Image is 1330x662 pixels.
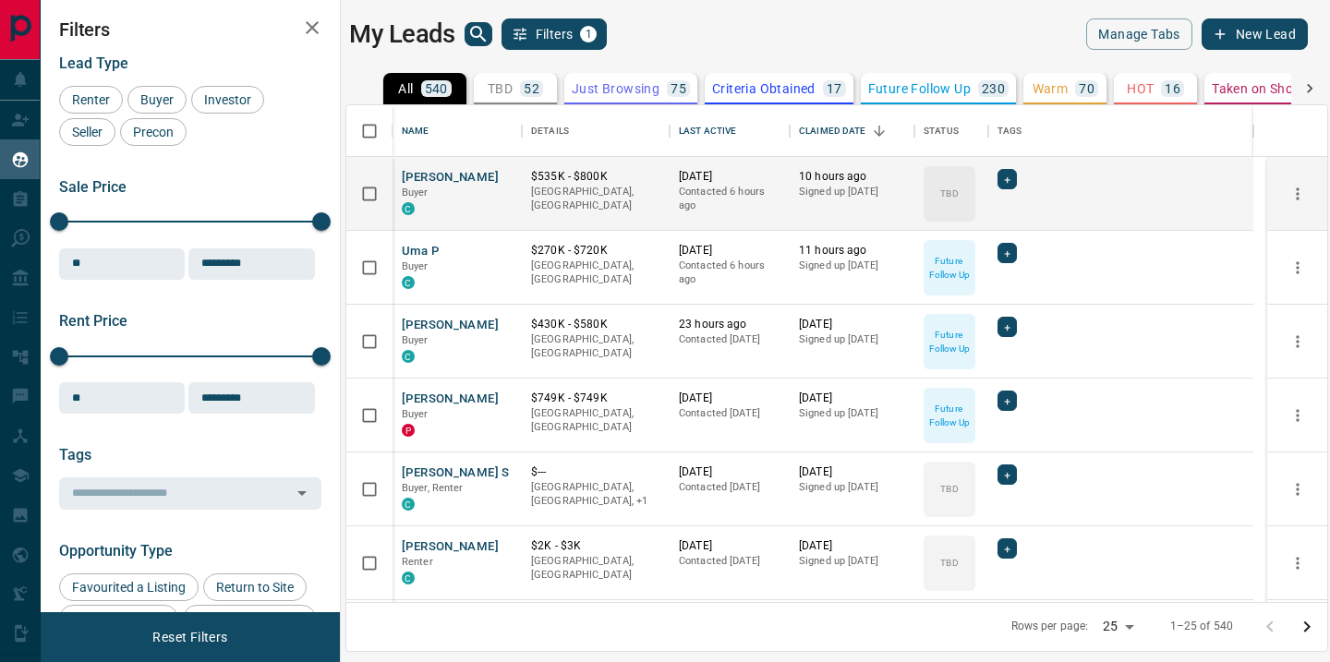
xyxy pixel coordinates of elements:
div: Investor [191,86,264,114]
span: 1 [582,28,595,41]
div: + [997,169,1017,189]
p: [GEOGRAPHIC_DATA], [GEOGRAPHIC_DATA] [531,554,660,583]
button: more [1284,328,1312,355]
div: Buyer [127,86,187,114]
span: Buyer, Renter [402,482,464,494]
p: $270K - $720K [531,243,660,259]
span: Viewed a Listing [66,611,172,626]
p: TBD [940,187,958,200]
div: Claimed Date [799,105,866,157]
button: more [1284,402,1312,429]
div: + [997,538,1017,559]
button: Sort [866,118,892,144]
div: + [997,317,1017,337]
p: Future Follow Up [925,402,973,429]
button: Reset Filters [140,621,239,653]
p: [DATE] [799,391,905,406]
button: more [1284,180,1312,208]
p: Future Follow Up [925,254,973,282]
p: Criteria Obtained [712,82,816,95]
div: + [997,464,1017,485]
div: condos.ca [402,498,415,511]
div: 25 [1095,613,1140,640]
p: 11 hours ago [799,243,905,259]
span: Renter [66,92,116,107]
h2: Filters [59,18,321,41]
button: [PERSON_NAME] [402,317,499,334]
p: [GEOGRAPHIC_DATA], [GEOGRAPHIC_DATA] [531,332,660,361]
p: 52 [524,82,539,95]
p: 10 hours ago [799,169,905,185]
p: Contacted 6 hours ago [679,259,780,287]
span: Buyer [402,187,429,199]
p: 230 [982,82,1005,95]
h1: My Leads [349,19,455,49]
div: Return to Site [203,573,307,601]
div: Tags [997,105,1022,157]
span: Seller [66,125,109,139]
p: $--- [531,464,660,480]
p: 75 [671,82,686,95]
p: 1–25 of 540 [1170,619,1233,634]
button: more [1284,475,1312,503]
div: Details [531,105,569,157]
span: + [1004,244,1010,262]
button: more [1284,549,1312,577]
span: + [1004,465,1010,484]
p: [GEOGRAPHIC_DATA], [GEOGRAPHIC_DATA] [531,259,660,287]
span: Return to Site [210,580,300,595]
p: Just Browsing [572,82,659,95]
div: Name [393,105,522,157]
div: Details [522,105,670,157]
span: Precon [127,125,180,139]
button: more [1284,254,1312,282]
span: + [1004,539,1010,558]
p: Contacted [DATE] [679,480,780,495]
p: [DATE] [679,464,780,480]
p: 540 [425,82,448,95]
button: Open [289,480,315,506]
div: condos.ca [402,350,415,363]
div: condos.ca [402,276,415,289]
p: Signed up [DATE] [799,259,905,273]
span: Sale Price [59,178,127,196]
div: Seller [59,118,115,146]
div: Status [924,105,959,157]
p: 23 hours ago [679,317,780,332]
span: Buyer [134,92,180,107]
span: Set up Listing Alert [189,611,309,626]
p: 17 [827,82,842,95]
div: Tags [988,105,1253,157]
span: Investor [198,92,258,107]
p: Contacted [DATE] [679,332,780,347]
div: Name [402,105,429,157]
span: + [1004,318,1010,336]
button: [PERSON_NAME] [402,538,499,556]
p: [DATE] [679,391,780,406]
p: Signed up [DATE] [799,332,905,347]
button: search button [465,22,492,46]
button: [PERSON_NAME] [402,169,499,187]
p: $535K - $800K [531,169,660,185]
div: Renter [59,86,123,114]
span: Favourited a Listing [66,580,192,595]
span: Rent Price [59,312,127,330]
p: Future Follow Up [868,82,971,95]
p: Toronto [531,480,660,509]
span: + [1004,170,1010,188]
div: Last Active [679,105,736,157]
p: [DATE] [799,464,905,480]
p: HOT [1127,82,1154,95]
p: [DATE] [679,169,780,185]
div: + [997,243,1017,263]
p: [DATE] [679,538,780,554]
p: [GEOGRAPHIC_DATA], [GEOGRAPHIC_DATA] [531,185,660,213]
p: TBD [940,556,958,570]
span: + [1004,391,1010,410]
p: All [398,82,413,95]
p: Future Follow Up [925,328,973,355]
span: Buyer [402,260,429,272]
p: [DATE] [679,243,780,259]
button: [PERSON_NAME] [402,391,499,408]
p: 70 [1079,82,1094,95]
